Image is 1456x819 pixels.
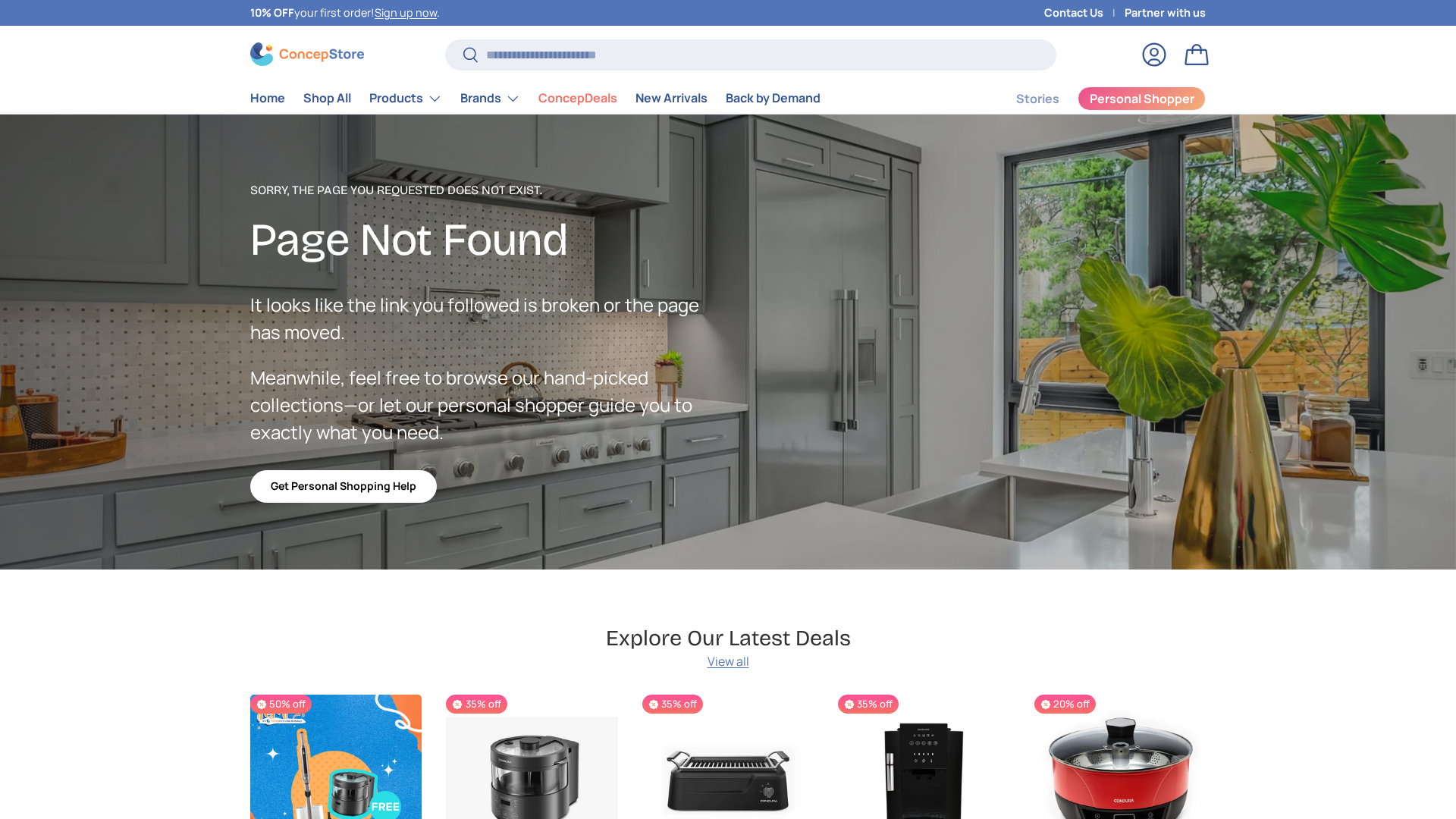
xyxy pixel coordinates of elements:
a: Stories [1016,84,1059,114]
p: your first order! . [250,5,440,21]
strong: 10% OFF [250,5,294,20]
span: 35% off [838,695,899,714]
h2: Page Not Found [250,212,728,268]
span: 35% off [446,695,507,714]
span: 20% off [1034,695,1096,714]
a: Sign up now [375,5,437,20]
summary: Brands [451,83,529,114]
h2: Explore Our Latest Deals [606,624,851,652]
summary: Products [360,83,451,114]
p: Meanwhile, feel free to browse our hand-picked collections—or let our personal shopper guide you ... [250,364,728,446]
a: Contact Us [1044,5,1125,21]
span: Personal Shopper [1090,93,1194,105]
span: 35% off [642,695,703,714]
img: ConcepStore [250,42,364,66]
a: Back by Demand [726,83,821,113]
a: Brands [460,83,520,114]
span: 50% off [250,695,312,714]
a: Shop All [303,83,351,113]
nav: Secondary [980,83,1206,114]
a: ConcepDeals [538,83,617,113]
a: New Arrivals [635,83,708,113]
a: Get Personal Shopping Help [250,470,437,503]
nav: Primary [250,83,821,114]
a: Personal Shopper [1078,86,1206,111]
a: Partner with us [1125,5,1206,21]
p: Sorry, the page you requested does not exist. [250,181,728,199]
a: Products [369,83,442,114]
a: View all [708,652,749,670]
a: Home [250,83,285,113]
p: It looks like the link you followed is broken or the page has moved. [250,291,728,346]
